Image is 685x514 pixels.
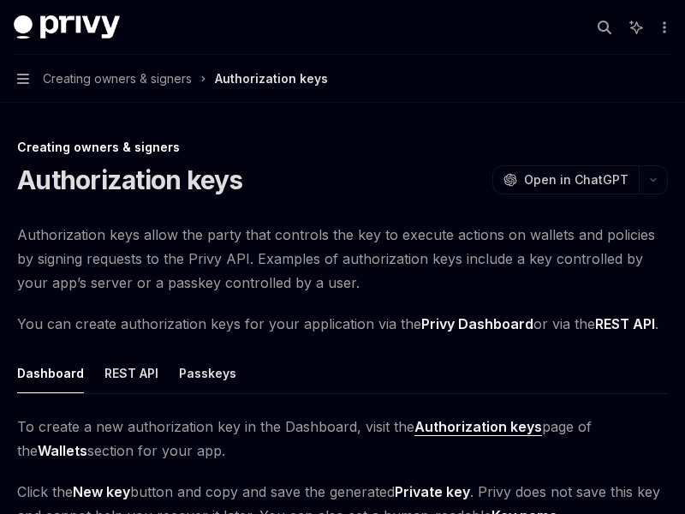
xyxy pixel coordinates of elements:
span: Creating owners & signers [43,69,192,89]
span: Authorization keys allow the party that controls the key to execute actions on wallets and polici... [17,223,668,295]
strong: New key [73,483,130,500]
strong: Wallets [38,442,87,459]
button: REST API [104,353,158,393]
button: Dashboard [17,353,84,393]
span: Open in ChatGPT [524,171,628,188]
button: More actions [654,15,671,39]
button: Passkeys [179,353,236,393]
button: Open in ChatGPT [492,165,639,194]
strong: Private key [395,483,470,500]
strong: Privy Dashboard [421,315,533,332]
div: Authorization keys [215,69,328,89]
strong: Authorization keys [414,418,542,435]
span: To create a new authorization key in the Dashboard, visit the page of the section for your app. [17,415,668,463]
h1: Authorization keys [17,164,243,195]
img: dark logo [14,15,120,39]
strong: REST API [595,315,655,332]
div: Creating owners & signers [17,139,668,156]
a: Authorization keys [414,418,542,436]
span: You can create authorization keys for your application via the or via the . [17,312,668,336]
